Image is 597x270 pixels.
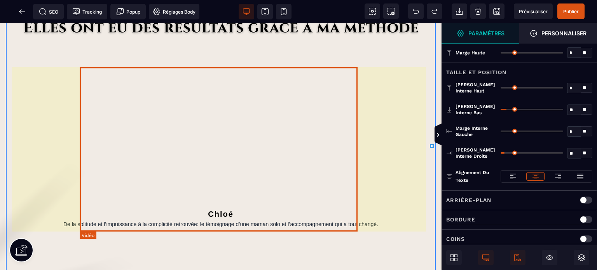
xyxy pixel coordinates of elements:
[365,3,380,19] span: Voir les composants
[563,9,579,14] span: Publier
[442,124,449,147] span: Afficher les vues
[446,195,491,205] p: Arrière-plan
[442,63,597,77] div: Taille et position
[514,3,553,19] span: Aperçu
[519,23,597,44] span: Ouvrir le gestionnaire de styles
[446,250,462,265] span: Ouvrir les blocs
[14,4,30,19] span: Retour
[456,50,485,56] span: Marge haute
[149,4,199,19] span: Favicon
[574,250,589,265] span: Ouvrir les calques
[39,8,58,16] span: SEO
[557,3,585,19] span: Enregistrer le contenu
[153,8,196,16] span: Réglages Body
[110,4,146,19] span: Créer une alerte modale
[257,4,273,19] span: Voir tablette
[276,4,292,19] span: Voir mobile
[452,3,467,19] span: Importer
[116,8,140,16] span: Popup
[12,182,430,209] h2: Chloé
[478,250,494,265] span: Afficher le desktop
[446,169,497,184] p: Alignement du texte
[63,198,378,204] span: De la solitude et l’impuissance à la complicité retrouvée: le témoignage d’une maman solo et l’ac...
[519,9,548,14] span: Prévisualiser
[468,30,504,36] strong: Paramètres
[408,3,424,19] span: Défaire
[541,30,587,36] strong: Personnaliser
[456,147,497,159] span: [PERSON_NAME] interne droite
[446,215,475,224] p: Bordure
[542,250,557,265] span: Masquer le bloc
[72,8,102,16] span: Tracking
[427,3,442,19] span: Rétablir
[456,103,497,116] span: [PERSON_NAME] interne bas
[442,23,519,44] span: Ouvrir le gestionnaire de styles
[456,82,497,94] span: [PERSON_NAME] interne haut
[489,3,504,19] span: Enregistrer
[456,125,497,138] span: Marge interne gauche
[446,234,465,244] p: Coins
[33,4,64,19] span: Métadata SEO
[510,250,525,265] span: Afficher le mobile
[470,3,486,19] span: Nettoyage
[67,4,107,19] span: Code de suivi
[383,3,399,19] span: Capture d'écran
[239,4,254,19] span: Voir bureau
